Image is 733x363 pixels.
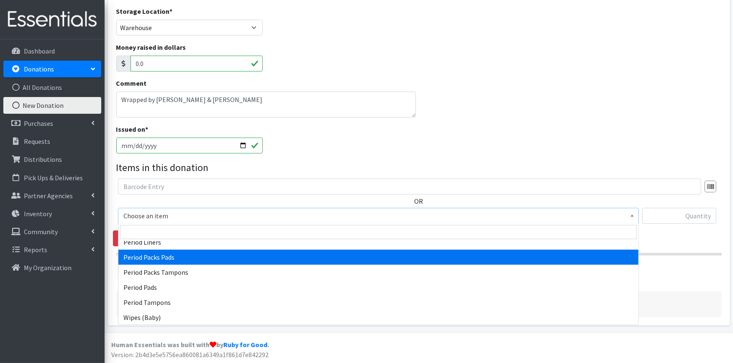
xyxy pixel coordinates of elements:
[24,245,47,254] p: Reports
[113,230,155,246] a: Remove
[24,228,58,236] p: Community
[118,295,638,310] li: Period Tampons
[3,187,101,204] a: Partner Agencies
[123,210,633,222] span: Choose an item
[223,340,267,349] a: Ruby for Good
[3,79,101,96] a: All Donations
[24,137,50,146] p: Requests
[642,208,716,224] input: Quantity
[3,5,101,33] img: HumanEssentials
[118,310,638,325] li: Wipes (Baby)
[415,196,423,206] label: OR
[116,124,149,134] label: Issued on
[111,350,269,359] span: Version: 2b4d3e5e5756ea860081a6349a1f861d7e842292
[3,205,101,222] a: Inventory
[170,7,173,15] abbr: required
[116,78,147,88] label: Comment
[3,241,101,258] a: Reports
[118,250,638,265] li: Period Packs Pads
[116,42,186,52] label: Money raised in dollars
[118,280,638,295] li: Period Pads
[24,47,55,55] p: Dashboard
[24,155,62,164] p: Distributions
[24,65,54,73] p: Donations
[3,259,101,276] a: My Organization
[111,340,269,349] strong: Human Essentials was built with by .
[3,133,101,150] a: Requests
[118,265,638,280] li: Period Packs Tampons
[3,61,101,77] a: Donations
[118,208,639,224] span: Choose an item
[24,174,83,182] p: Pick Ups & Deliveries
[116,160,722,175] legend: Items in this donation
[24,119,53,128] p: Purchases
[24,263,72,272] p: My Organization
[3,43,101,59] a: Dashboard
[3,115,101,132] a: Purchases
[116,6,173,16] label: Storage Location
[118,179,701,194] input: Barcode Entry
[3,151,101,168] a: Distributions
[3,169,101,186] a: Pick Ups & Deliveries
[146,125,149,133] abbr: required
[3,97,101,114] a: New Donation
[24,192,73,200] p: Partner Agencies
[118,235,638,250] li: Period Liners
[24,210,52,218] p: Inventory
[3,223,101,240] a: Community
